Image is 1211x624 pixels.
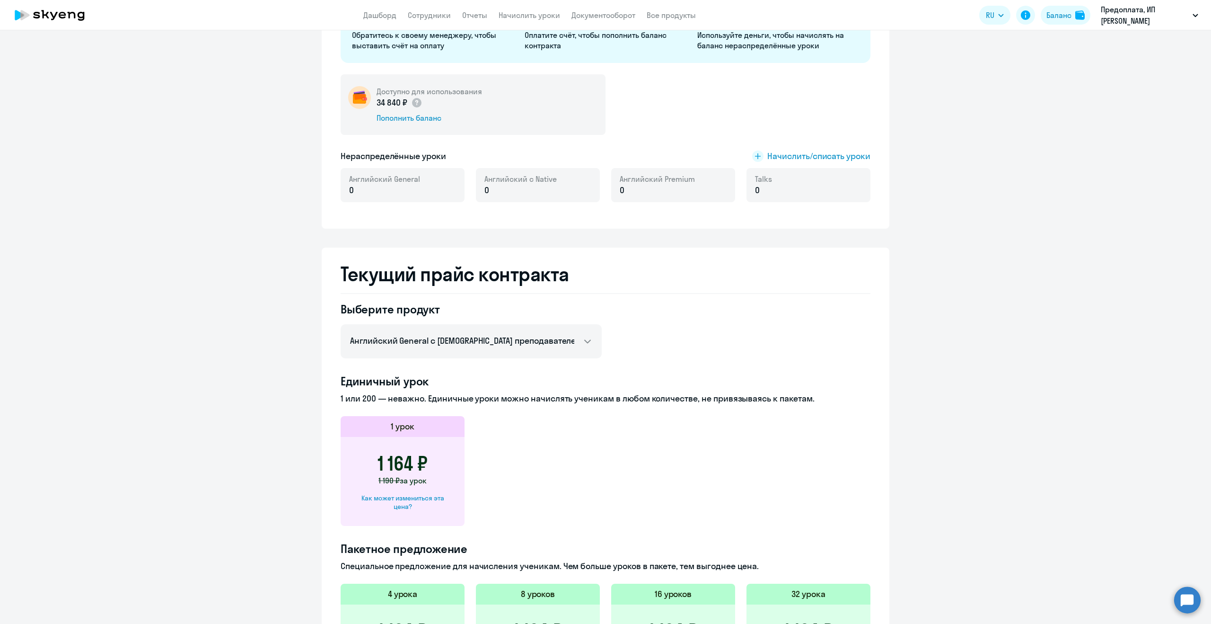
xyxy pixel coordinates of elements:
[571,10,635,20] a: Документооборот
[391,420,414,433] h5: 1 урок
[499,10,560,20] a: Начислить уроки
[979,6,1010,25] button: RU
[1075,10,1085,20] img: balance
[620,184,624,196] span: 0
[655,588,692,600] h5: 16 уроков
[767,150,870,162] span: Начислить/списать уроки
[341,392,870,405] p: 1 или 200 — неважно. Единичные уроки можно начислять ученикам в любом количестве, не привязываясь...
[755,174,772,184] span: Talks
[1041,6,1090,25] button: Балансbalance
[341,374,870,389] h4: Единичный урок
[341,263,870,285] h2: Текущий прайс контракта
[377,452,428,475] h3: 1 164 ₽
[484,174,557,184] span: Английский с Native
[1096,4,1203,27] button: Предоплата, ИП [PERSON_NAME]
[363,10,396,20] a: Дашборд
[377,113,482,123] div: Пополнить баланс
[352,30,513,51] p: Обратитесь к своему менеджеру, чтобы выставить счёт на оплату
[349,174,420,184] span: Английский General
[400,476,427,485] span: за урок
[349,184,354,196] span: 0
[1101,4,1189,27] p: Предоплата, ИП [PERSON_NAME]
[378,476,400,485] span: 1 190 ₽
[377,97,422,109] p: 34 840 ₽
[341,560,870,572] p: Специальное предложение для начисления ученикам. Чем больше уроков в пакете, тем выгоднее цена.
[986,9,994,21] span: RU
[525,30,686,51] p: Оплатите счёт, чтобы пополнить баланс контракта
[697,30,859,51] p: Используйте деньги, чтобы начислять на баланс нераспределённые уроки
[377,86,482,97] h5: Доступно для использования
[755,184,760,196] span: 0
[620,174,695,184] span: Английский Premium
[341,302,602,317] h4: Выберите продукт
[1046,9,1071,21] div: Баланс
[348,86,371,109] img: wallet-circle.png
[408,10,451,20] a: Сотрудники
[341,150,446,162] h5: Нераспределённые уроки
[462,10,487,20] a: Отчеты
[388,588,418,600] h5: 4 урока
[791,588,825,600] h5: 32 урока
[484,184,489,196] span: 0
[341,541,870,556] h4: Пакетное предложение
[356,494,449,511] div: Как может измениться эта цена?
[521,588,555,600] h5: 8 уроков
[647,10,696,20] a: Все продукты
